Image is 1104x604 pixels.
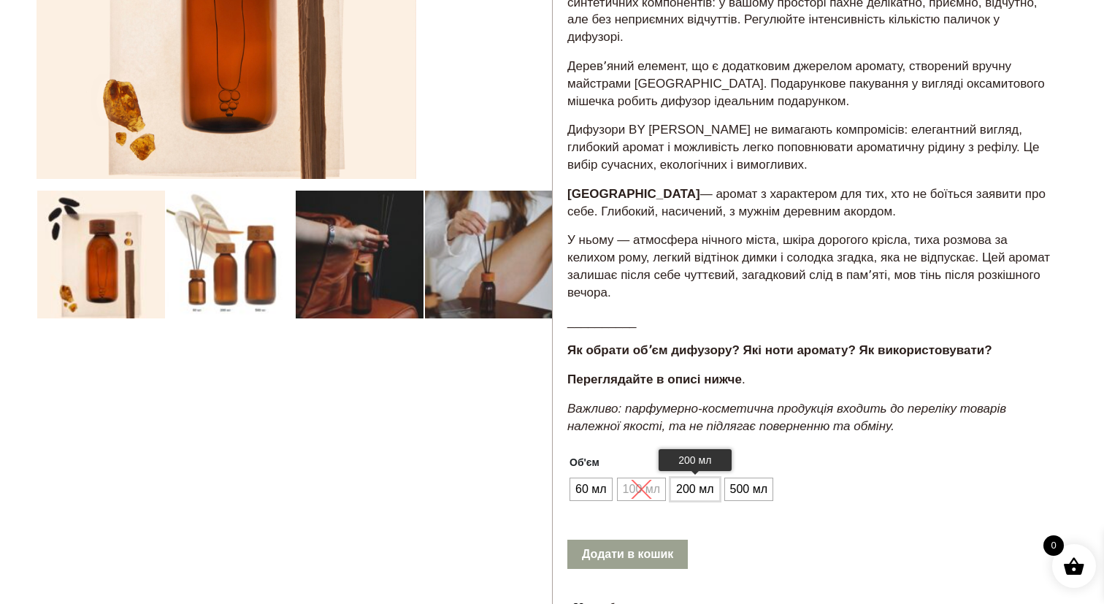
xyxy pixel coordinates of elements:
[567,58,1053,110] p: Деревʼяний елемент, що є додатковим джерелом аромату, створений вручну майстрами [GEOGRAPHIC_DATA...
[567,313,1053,331] p: __________
[567,540,688,569] button: Додати в кошик
[672,478,717,501] span: 200 мл
[567,372,742,386] strong: Переглядайте в описі нижче
[570,451,599,474] label: Об'єм
[567,402,1006,433] em: Важливо: парфумерно-косметична продукція входить до переліку товарів належної якості, та не підля...
[572,478,610,501] span: 60 мл
[570,478,612,500] li: 60 мл
[671,478,718,500] li: 200 мл
[567,232,1053,301] p: У ньому — атмосфера нічного міста, шкіра дорогого крісла, тиха розмова за келихом рому, легкий ві...
[567,475,773,503] ul: Об'єм
[725,478,773,500] li: 500 мл
[567,186,1053,221] p: — аромат з характером для тих, хто не боїться заявити про себе. Глибокий, насичений, з мужнім дер...
[1043,535,1064,556] span: 0
[567,187,700,201] strong: [GEOGRAPHIC_DATA]
[567,121,1053,173] p: Дифузори BY [PERSON_NAME] не вимагають компромісів: елегантний вигляд, глибокий аромат і можливіс...
[567,371,1053,389] p: .
[567,343,992,357] strong: Як обрати обʼєм дифузору? Які ноти аромату? Як використовувати?
[727,478,771,501] span: 500 мл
